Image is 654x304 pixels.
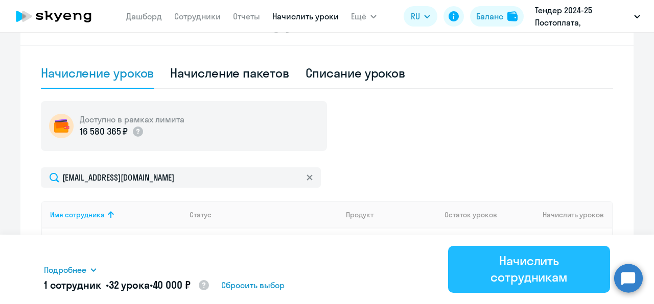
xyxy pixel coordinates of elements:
[153,278,191,291] span: 40 000 ₽
[445,210,497,219] span: Остаток уроков
[174,11,221,21] a: Сотрудники
[351,6,377,27] button: Ещё
[221,279,285,291] span: Сбросить выбор
[462,252,596,285] div: Начислить сотрудникам
[109,278,150,291] span: 32 урока
[470,6,524,27] button: Балансbalance
[170,65,289,81] div: Начисление пакетов
[41,167,321,188] input: Поиск по имени, email, продукту или статусу
[346,210,437,219] div: Продукт
[306,65,406,81] div: Списание уроков
[436,229,508,271] td: 0
[508,201,612,229] th: Начислить уроков
[346,210,373,219] div: Продукт
[190,210,338,219] div: Статус
[80,114,184,125] h5: Доступно в рамках лимита
[530,4,645,29] button: Тендер 2024-25 Постоплата, [GEOGRAPHIC_DATA], ООО
[50,210,181,219] div: Имя сотрудника
[404,6,437,27] button: RU
[448,246,610,293] button: Начислить сотрудникам
[445,210,508,219] div: Остаток уроков
[126,11,162,21] a: Дашборд
[80,125,128,138] p: 16 580 365 ₽
[50,210,105,219] div: Имя сотрудника
[476,10,503,22] div: Баланс
[49,114,74,138] img: wallet-circle.png
[44,278,210,293] h5: 1 сотрудник • •
[41,65,154,81] div: Начисление уроков
[351,10,366,22] span: Ещё
[507,11,518,21] img: balance
[411,10,420,22] span: RU
[190,210,212,219] div: Статус
[233,11,260,21] a: Отчеты
[535,4,630,29] p: Тендер 2024-25 Постоплата, [GEOGRAPHIC_DATA], ООО
[272,11,339,21] a: Начислить уроки
[44,264,86,276] span: Подробнее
